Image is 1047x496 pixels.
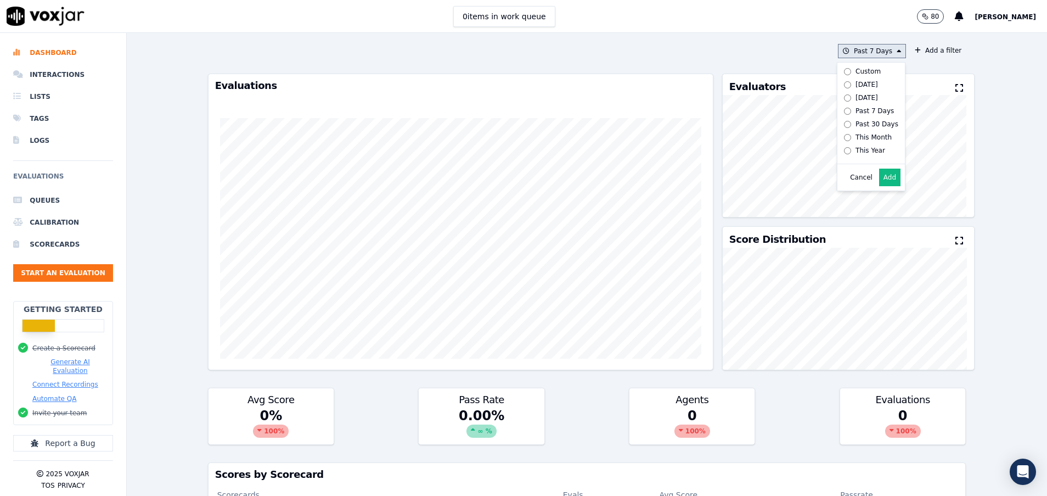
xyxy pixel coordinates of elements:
[466,425,496,438] div: ∞ %
[13,170,113,190] h6: Evaluations
[32,380,98,389] button: Connect Recordings
[453,6,555,27] button: 0items in work queue
[847,395,959,405] h3: Evaluations
[58,481,85,490] button: Privacy
[215,395,327,405] h3: Avg Score
[855,93,878,102] div: [DATE]
[13,435,113,452] button: Report a Bug
[425,395,537,405] h3: Pass Rate
[855,67,881,76] div: Custom
[855,133,892,142] div: This Month
[253,425,289,438] div: 100 %
[32,358,108,375] button: Generate AI Evaluation
[13,211,113,233] a: Calibration
[855,107,894,115] div: Past 7 Days
[32,394,76,403] button: Automate QA
[838,44,906,58] button: Past 7 Days Custom [DATE] [DATE] Past 7 Days Past 30 Days This Month This Year Cancel Add
[844,94,851,102] input: [DATE]
[844,108,851,115] input: Past 7 Days
[931,12,939,21] p: 80
[917,9,944,24] button: 80
[13,42,113,64] a: Dashboard
[13,108,113,130] a: Tags
[215,81,706,91] h3: Evaluations
[13,64,113,86] a: Interactions
[840,407,965,444] div: 0
[46,470,89,478] p: 2025 Voxjar
[855,80,878,89] div: [DATE]
[24,304,103,315] h2: Getting Started
[844,81,851,88] input: [DATE]
[13,130,113,152] a: Logs
[844,121,851,128] input: Past 30 Days
[41,481,54,490] button: TOS
[844,68,851,75] input: Custom
[975,13,1036,21] span: [PERSON_NAME]
[855,146,885,155] div: This Year
[13,264,113,282] button: Start an Evaluation
[13,86,113,108] a: Lists
[209,407,334,444] div: 0 %
[1010,459,1036,485] div: Open Intercom Messenger
[917,9,955,24] button: 80
[844,134,851,141] input: This Month
[844,147,851,154] input: This Year
[975,10,1047,23] button: [PERSON_NAME]
[32,409,87,417] button: Invite your team
[419,407,544,444] div: 0.00 %
[674,425,710,438] div: 100 %
[910,44,966,57] button: Add a filter
[32,344,95,353] button: Create a Scorecard
[13,233,113,255] a: Scorecards
[13,190,113,211] a: Queues
[879,169,900,186] button: Add
[855,120,898,129] div: Past 30 Days
[629,407,755,444] div: 0
[215,470,959,480] h3: Scores by Scorecard
[729,235,826,244] h3: Score Distribution
[850,173,873,182] button: Cancel
[7,7,85,26] img: voxjar logo
[885,425,921,438] div: 100 %
[636,395,748,405] h3: Agents
[729,82,786,92] h3: Evaluators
